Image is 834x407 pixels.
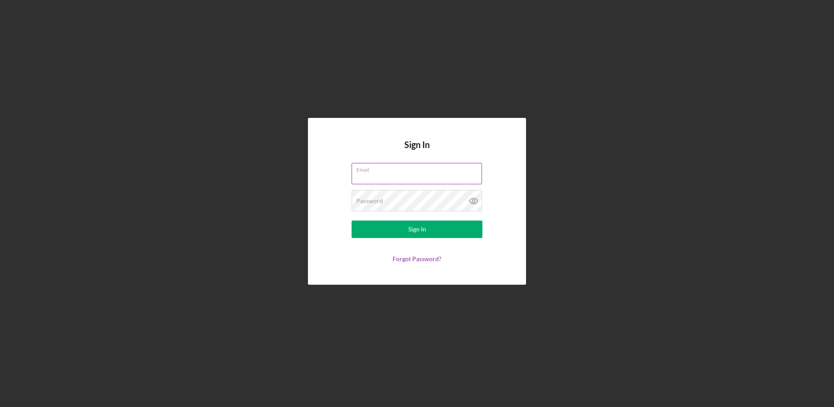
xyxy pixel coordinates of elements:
label: Password [356,197,383,204]
button: Sign In [352,221,482,238]
h4: Sign In [404,140,430,163]
label: Email [356,163,482,173]
a: Forgot Password? [393,255,441,262]
div: Sign In [408,221,426,238]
